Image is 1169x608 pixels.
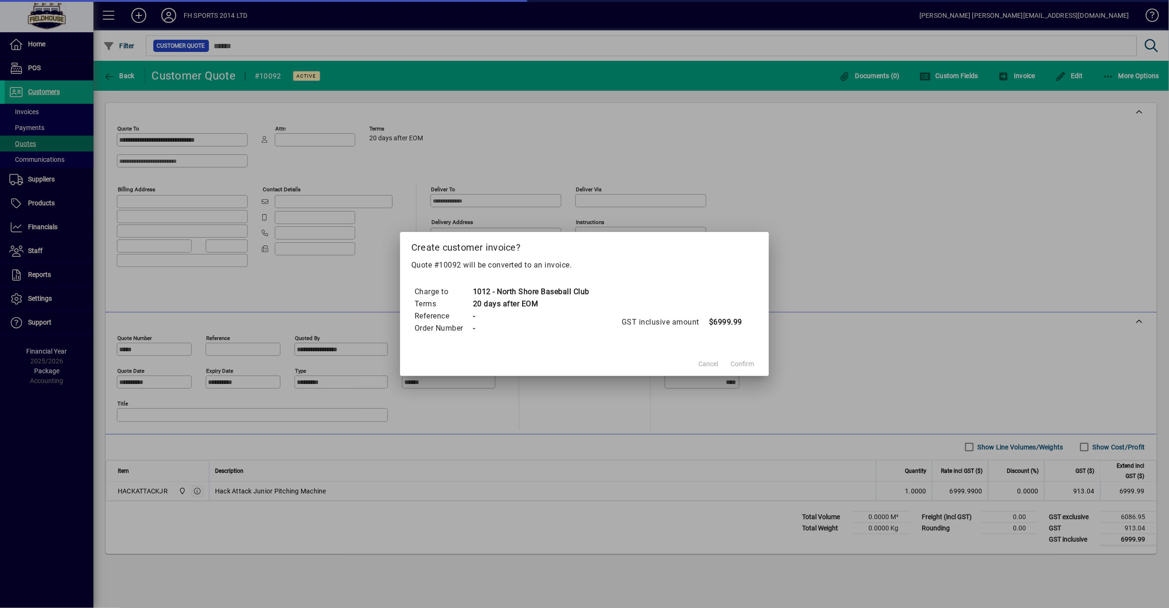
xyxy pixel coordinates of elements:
p: Quote #10092 will be converted to an invoice. [411,260,758,271]
td: 1012 - North Shore Baseball Club [473,286,589,298]
h2: Create customer invoice? [400,232,769,259]
td: - [473,310,589,322]
td: GST inclusive amount [621,316,709,328]
td: 20 days after EOM [473,298,589,310]
td: Reference [414,310,473,322]
td: Order Number [414,322,473,334]
td: - [473,322,589,334]
td: Charge to [414,286,473,298]
td: $6999.99 [709,316,746,328]
td: Terms [414,298,473,310]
